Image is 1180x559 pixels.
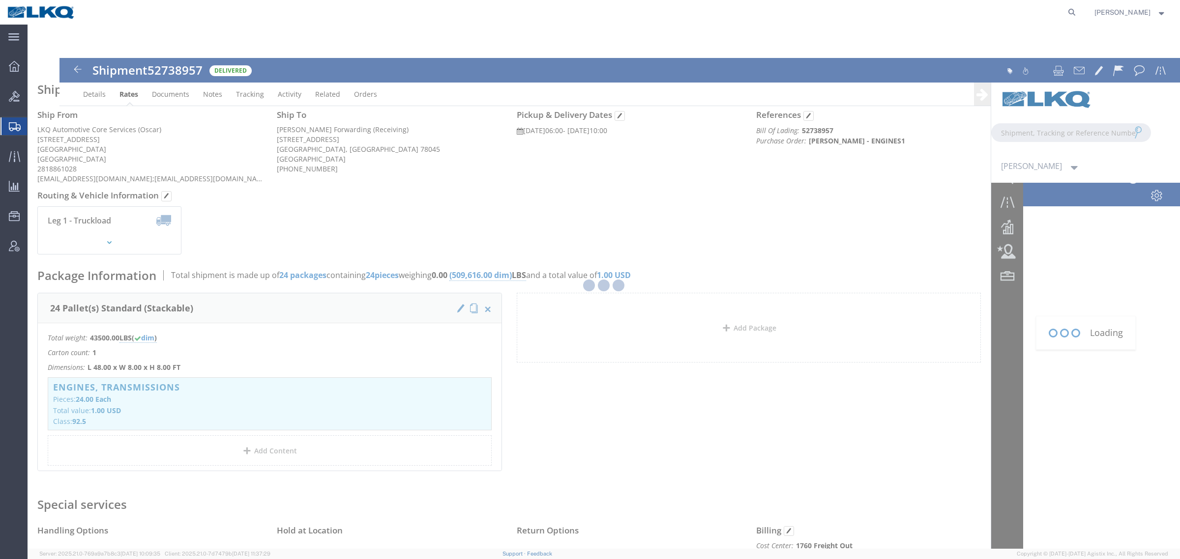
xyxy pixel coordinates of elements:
[1017,550,1168,558] span: Copyright © [DATE]-[DATE] Agistix Inc., All Rights Reserved
[7,5,76,20] img: logo
[232,551,270,557] span: [DATE] 11:37:29
[165,551,270,557] span: Client: 2025.21.0-7d7479b
[39,551,160,557] span: Server: 2025.21.0-769a9a7b8c3
[502,551,527,557] a: Support
[1094,6,1167,18] button: [PERSON_NAME]
[527,551,552,557] a: Feedback
[1094,7,1150,18] span: Kenneth Tatum
[120,551,160,557] span: [DATE] 10:09:35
